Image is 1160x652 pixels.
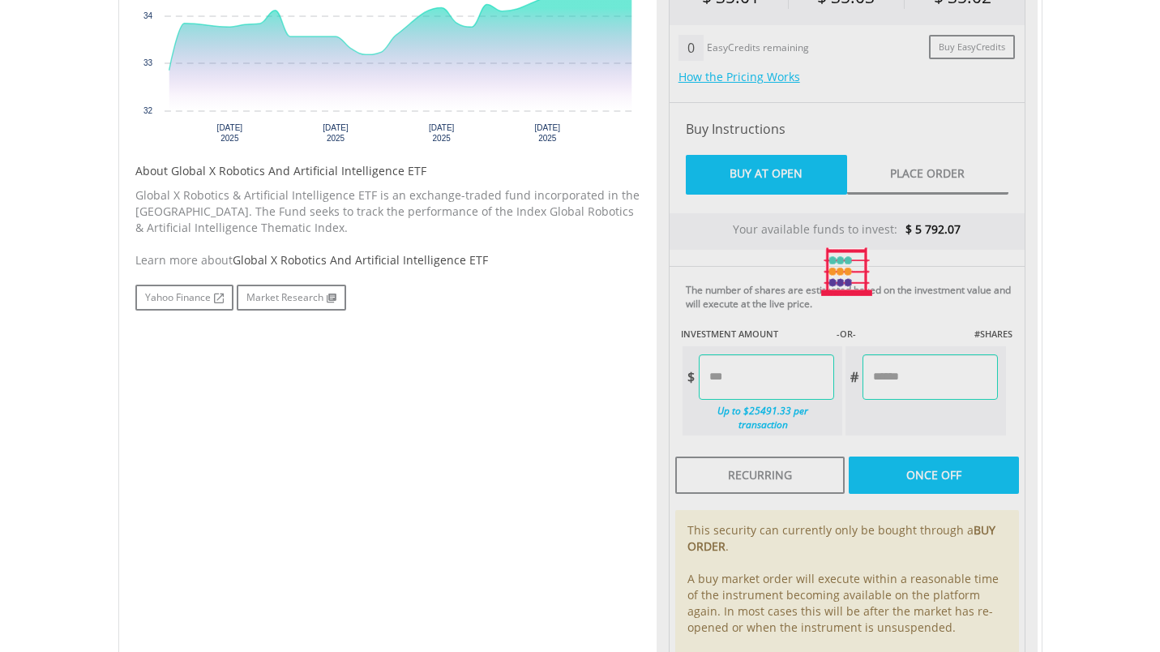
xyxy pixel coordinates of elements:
[216,123,242,143] text: [DATE] 2025
[233,252,488,268] span: Global X Robotics And Artificial Intelligence ETF
[143,106,152,115] text: 32
[237,285,346,311] a: Market Research
[135,285,233,311] a: Yahoo Finance
[135,187,644,236] p: Global X Robotics & Artificial Intelligence ETF is an exchange-traded fund incorporated in the [G...
[135,163,644,179] h5: About Global X Robotics And Artificial Intelligence ETF
[143,58,152,67] text: 33
[323,123,349,143] text: [DATE] 2025
[135,252,644,268] div: Learn more about
[428,123,454,143] text: [DATE] 2025
[534,123,560,143] text: [DATE] 2025
[143,11,152,20] text: 34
